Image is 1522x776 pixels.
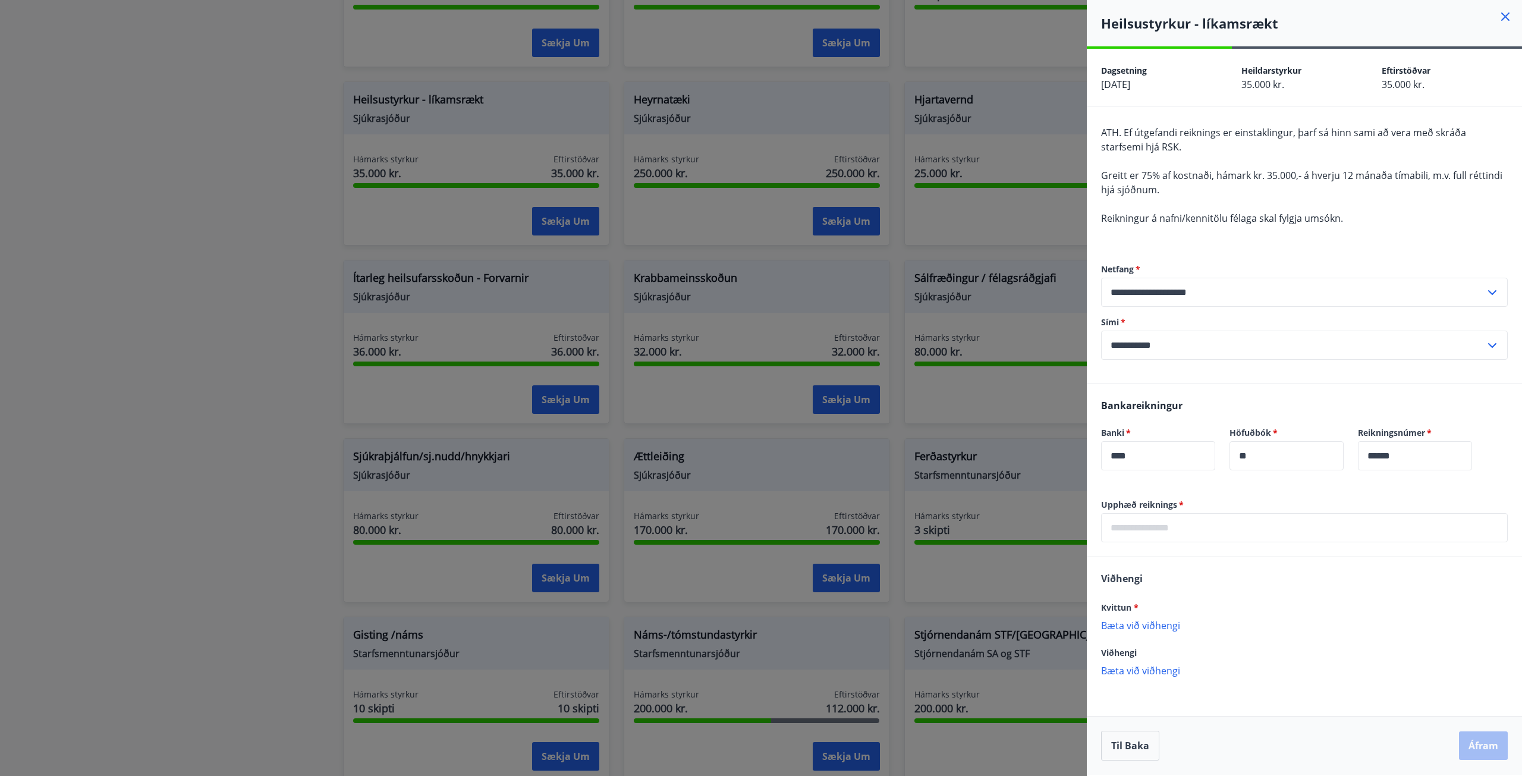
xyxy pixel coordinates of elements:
span: Eftirstöðvar [1382,65,1430,76]
span: Heildarstyrkur [1241,65,1301,76]
span: Bankareikningur [1101,399,1183,412]
label: Upphæð reiknings [1101,499,1508,511]
span: 35.000 kr. [1382,78,1424,91]
span: Viðhengi [1101,572,1143,585]
span: Dagsetning [1101,65,1147,76]
label: Sími [1101,316,1508,328]
span: Kvittun [1101,602,1139,613]
label: Reikningsnúmer [1358,427,1472,439]
span: ATH. Ef útgefandi reiknings er einstaklingur, þarf sá hinn sami að vera með skráða starfsemi hjá ... [1101,126,1466,153]
span: 35.000 kr. [1241,78,1284,91]
label: Banki [1101,427,1215,439]
label: Netfang [1101,263,1508,275]
span: Reikningur á nafni/kennitölu félaga skal fylgja umsókn. [1101,212,1343,225]
p: Bæta við viðhengi [1101,619,1508,631]
label: Höfuðbók [1229,427,1344,439]
h4: Heilsustyrkur - líkamsrækt [1101,14,1522,32]
span: [DATE] [1101,78,1130,91]
button: Til baka [1101,731,1159,761]
div: Upphæð reiknings [1101,513,1508,542]
span: Viðhengi [1101,647,1137,658]
span: Greitt er 75% af kostnaði, hámark kr. 35.000,- á hverju 12 mánaða tímabili, m.v. full réttindi hj... [1101,169,1502,196]
p: Bæta við viðhengi [1101,664,1508,676]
